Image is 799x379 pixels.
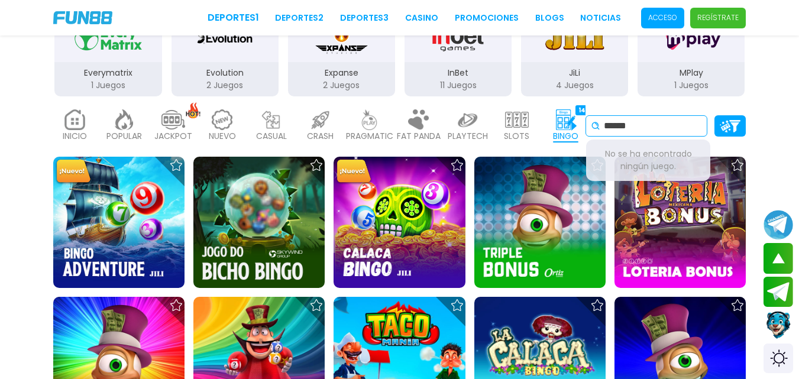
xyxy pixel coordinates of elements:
[208,11,259,25] a: Deportes1
[106,130,142,142] p: POPULAR
[455,12,519,24] a: Promociones
[161,109,185,130] img: jackpot_light.webp
[638,67,745,79] p: MPlay
[505,109,529,130] img: slots_light.webp
[697,12,739,23] p: Regístrate
[397,130,441,142] p: FAT PANDA
[764,344,793,373] div: Switch theme
[63,109,87,130] img: home_light.webp
[633,14,749,98] button: MPlay
[53,11,112,24] img: Company Logo
[358,109,381,130] img: pragmatic_light.webp
[504,130,529,142] p: SLOTS
[288,79,395,92] p: 2 Juegos
[167,14,283,98] button: Evolution
[593,148,703,173] p: No se ha encontrado ningún juego.
[307,130,334,142] p: CRASH
[575,105,593,115] div: 144
[654,22,729,55] img: MPlay
[340,12,389,24] a: Deportes3
[53,157,185,288] img: Bingo Adventure
[54,79,161,92] p: 1 Juegos
[521,67,628,79] p: JiLi
[720,120,740,132] img: Platform Filter
[405,79,512,92] p: 11 Juegos
[405,67,512,79] p: InBet
[648,12,677,23] p: Acceso
[54,158,93,185] img: New
[538,22,612,55] img: JiLi
[50,14,166,98] button: Everymatrix
[516,14,633,98] button: JiLi
[335,158,373,185] img: New
[764,277,793,307] button: Join telegram
[554,109,578,130] img: bingo_active.webp
[553,130,578,142] p: BINGO
[474,157,606,288] img: Triple Bonus
[172,67,279,79] p: Evolution
[405,12,438,24] a: CASINO
[535,12,564,24] a: BLOGS
[334,157,465,288] img: Calaca Bingo
[764,209,793,240] button: Join telegram channel
[580,12,621,24] a: NOTICIAS
[154,130,192,142] p: JACKPOT
[260,109,283,130] img: casual_light.webp
[313,22,370,55] img: Expanse
[275,12,324,24] a: Deportes2
[172,79,279,92] p: 2 Juegos
[420,22,495,55] img: InBet
[63,130,87,142] p: INICIO
[764,243,793,274] button: scroll up
[309,109,332,130] img: crash_light.webp
[448,130,488,142] p: PLAYTECH
[283,14,400,98] button: Expanse
[638,79,745,92] p: 1 Juegos
[400,14,516,98] button: InBet
[193,157,325,288] img: Jogo do Bicho Bingo
[456,109,480,130] img: playtech_light.webp
[54,67,161,79] p: Everymatrix
[192,22,258,55] img: Evolution
[407,109,431,130] img: fat_panda_light.webp
[209,130,236,142] p: NUEVO
[186,102,200,118] img: hot
[256,130,287,142] p: CASUAL
[614,157,746,288] img: Loteria Bonus
[288,67,395,79] p: Expanse
[764,310,793,341] button: Contact customer service
[211,109,234,130] img: new_light.webp
[346,130,393,142] p: PRAGMATIC
[71,22,145,55] img: Everymatrix
[521,79,628,92] p: 4 Juegos
[112,109,136,130] img: popular_light.webp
